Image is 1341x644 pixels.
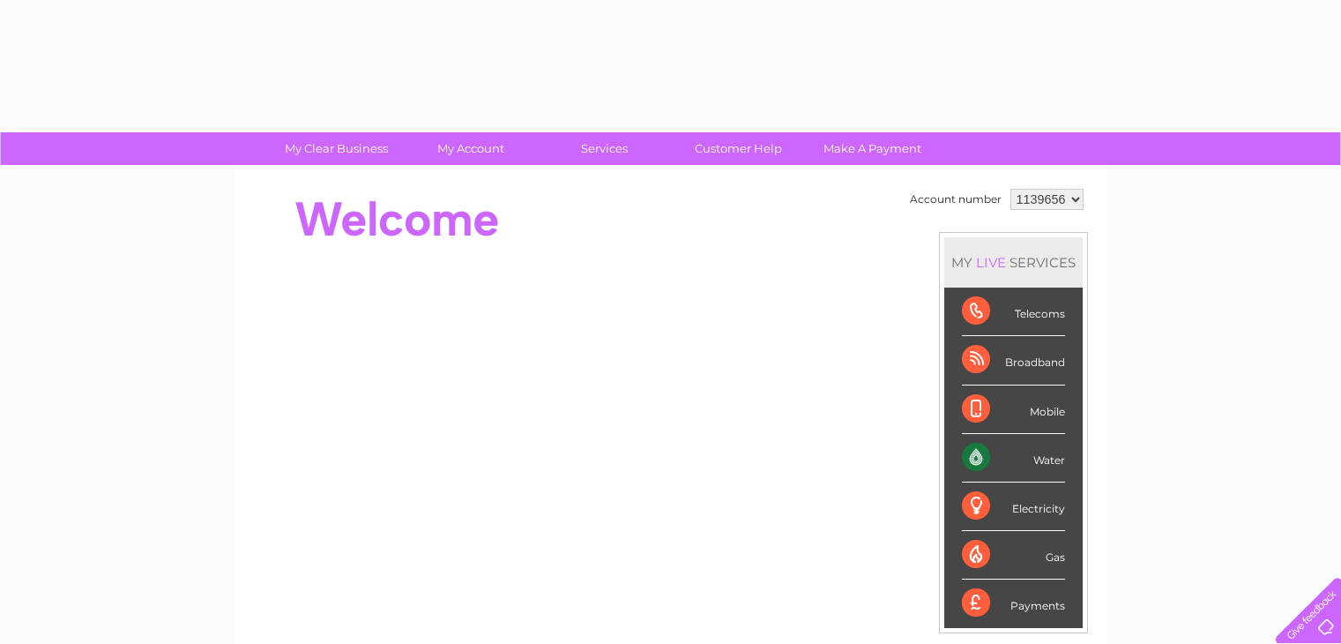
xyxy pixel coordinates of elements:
[264,132,409,165] a: My Clear Business
[398,132,543,165] a: My Account
[962,386,1065,434] div: Mobile
[905,184,1006,214] td: Account number
[666,132,811,165] a: Customer Help
[532,132,677,165] a: Services
[962,531,1065,580] div: Gas
[944,237,1083,288] div: MY SERVICES
[962,288,1065,336] div: Telecoms
[972,254,1009,271] div: LIVE
[962,580,1065,627] div: Payments
[962,483,1065,531] div: Electricity
[800,132,945,165] a: Make A Payment
[962,336,1065,385] div: Broadband
[962,434,1065,483] div: Water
